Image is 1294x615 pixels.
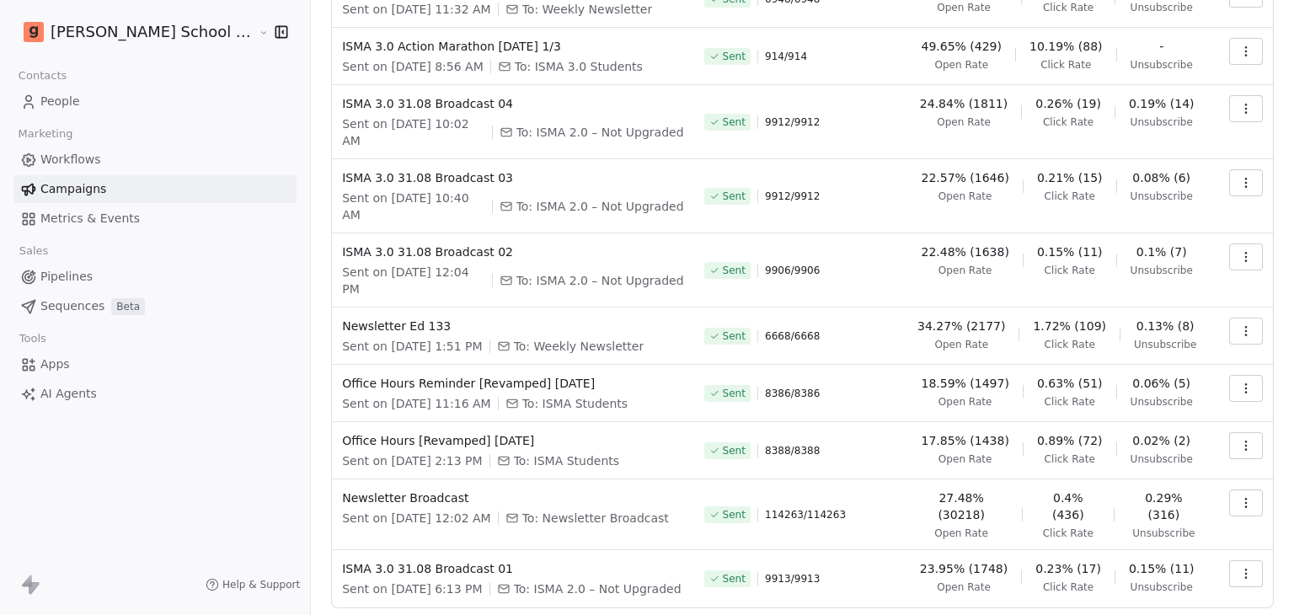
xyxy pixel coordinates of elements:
span: Sent on [DATE] 12:04 PM [342,264,484,297]
span: Open Rate [938,190,992,203]
span: Click Rate [1045,190,1095,203]
span: Click Rate [1043,580,1093,594]
span: Sent [723,387,746,400]
span: 0.89% (72) [1037,432,1103,449]
span: Sent on [DATE] 1:51 PM [342,338,482,355]
span: 8386 / 8386 [765,387,820,400]
span: Click Rate [1043,115,1093,129]
a: Pipelines [13,263,297,291]
span: 0.06% (5) [1132,375,1190,392]
span: 0.15% (11) [1037,243,1103,260]
span: To: Weekly Newsletter [522,1,653,18]
span: Click Rate [1045,452,1095,466]
span: Open Rate [938,264,992,277]
span: Unsubscribe [1131,580,1193,594]
span: - [1159,38,1163,55]
span: Apps [40,356,70,373]
button: [PERSON_NAME] School of Finance LLP [20,18,246,46]
span: Pipelines [40,268,93,286]
span: 17.85% (1438) [922,432,1009,449]
span: 10.19% (88) [1029,38,1103,55]
span: Unsubscribe [1131,264,1193,277]
span: To: Newsletter Broadcast [522,510,669,527]
span: 23.95% (1748) [920,560,1008,577]
span: To: ISMA 2.0 – Not Upgraded [516,198,684,215]
span: Workflows [40,151,101,168]
span: Sent on [DATE] 8:56 AM [342,58,484,75]
span: ISMA 3.0 Action Marathon [DATE] 1/3 [342,38,683,55]
span: Tools [12,326,53,351]
span: 0.26% (19) [1035,95,1101,112]
span: AI Agents [40,385,97,403]
span: To: ISMA 3.0 Students [515,58,643,75]
span: 1.72% (109) [1033,318,1106,334]
span: Click Rate [1040,58,1091,72]
a: Workflows [13,146,297,174]
span: Sent on [DATE] 11:32 AM [342,1,490,18]
span: Click Rate [1045,264,1095,277]
span: Campaigns [40,180,106,198]
span: Help & Support [222,578,300,591]
span: Unsubscribe [1131,190,1193,203]
a: Apps [13,350,297,378]
span: 9912 / 9912 [765,190,820,203]
span: 6668 / 6668 [765,329,820,343]
span: 8388 / 8388 [765,444,820,457]
span: 24.84% (1811) [920,95,1008,112]
span: Sent on [DATE] 10:40 AM [342,190,484,223]
a: People [13,88,297,115]
span: 9906 / 9906 [765,264,820,277]
span: 0.4% (436) [1036,489,1100,523]
span: Click Rate [1043,527,1093,540]
span: Sequences [40,297,104,315]
a: Help & Support [206,578,300,591]
span: Sent [723,329,746,343]
span: 914 / 914 [765,50,807,63]
span: 9912 / 9912 [765,115,820,129]
img: Goela%20School%20Logos%20(4).png [24,22,44,42]
a: Campaigns [13,175,297,203]
span: 0.13% (8) [1136,318,1195,334]
span: Open Rate [937,580,991,594]
span: Unsubscribe [1131,1,1193,14]
span: Unsubscribe [1131,395,1193,409]
span: Sent on [DATE] 10:02 AM [342,115,484,149]
a: Metrics & Events [13,205,297,233]
span: 0.19% (14) [1129,95,1195,112]
span: Newsletter Ed 133 [342,318,683,334]
span: Open Rate [934,58,988,72]
span: To: ISMA Students [514,452,619,469]
span: To: ISMA 2.0 – Not Upgraded [516,124,684,141]
span: To: Weekly Newsletter [514,338,644,355]
span: Office Hours Reminder [Revamped] [DATE] [342,375,683,392]
span: 49.65% (429) [922,38,1002,55]
span: Unsubscribe [1131,115,1193,129]
span: Office Hours [Revamped] [DATE] [342,432,683,449]
span: Open Rate [937,1,991,14]
span: Beta [111,298,145,315]
span: Metrics & Events [40,210,140,227]
span: 0.63% (51) [1037,375,1103,392]
span: 0.15% (11) [1129,560,1195,577]
span: Sent on [DATE] 2:13 PM [342,452,482,469]
span: To: ISMA Students [522,395,628,412]
span: Contacts [11,63,74,88]
span: 22.57% (1646) [922,169,1009,186]
span: Sent on [DATE] 11:16 AM [342,395,490,412]
span: Unsubscribe [1132,527,1195,540]
span: To: ISMA 2.0 – Not Upgraded [514,580,682,597]
span: ISMA 3.0 31.08 Broadcast 01 [342,560,683,577]
span: 0.23% (17) [1035,560,1101,577]
span: 0.29% (316) [1128,489,1200,523]
span: Open Rate [938,395,992,409]
span: Unsubscribe [1134,338,1196,351]
span: 0.21% (15) [1037,169,1103,186]
a: AI Agents [13,380,297,408]
span: Sent [723,115,746,129]
span: ISMA 3.0 31.08 Broadcast 03 [342,169,683,186]
span: Open Rate [937,115,991,129]
span: ISMA 3.0 31.08 Broadcast 04 [342,95,683,112]
span: To: ISMA 2.0 – Not Upgraded [516,272,684,289]
span: 0.08% (6) [1132,169,1190,186]
span: Click Rate [1045,395,1095,409]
